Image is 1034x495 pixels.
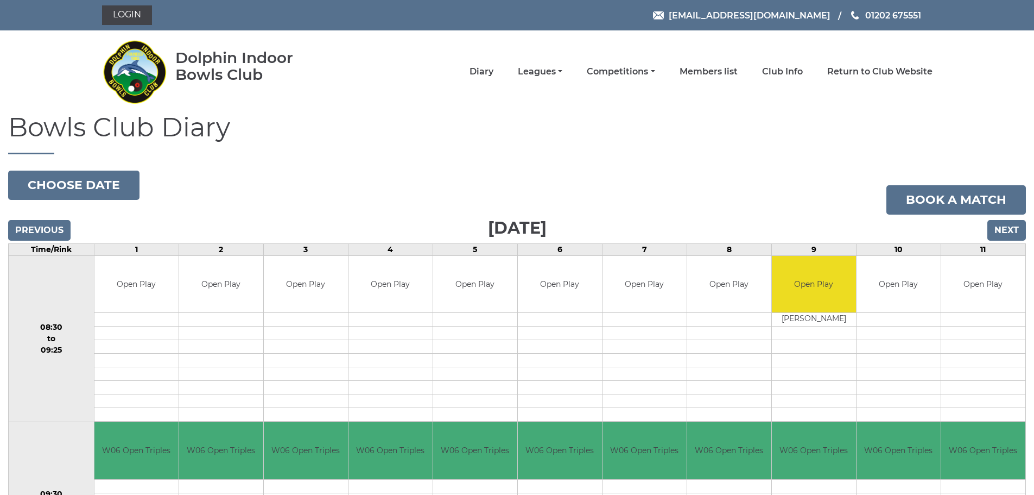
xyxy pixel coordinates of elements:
td: W06 Open Triples [687,422,771,479]
td: W06 Open Triples [264,422,348,479]
td: W06 Open Triples [602,422,687,479]
a: Leagues [518,66,562,78]
td: W06 Open Triples [518,422,602,479]
img: Phone us [851,11,859,20]
td: 4 [348,243,433,255]
td: W06 Open Triples [348,422,433,479]
td: 8 [687,243,771,255]
td: 2 [179,243,263,255]
a: Email [EMAIL_ADDRESS][DOMAIN_NAME] [653,9,830,22]
input: Previous [8,220,71,241]
td: Open Play [518,256,602,313]
td: 5 [433,243,517,255]
span: [EMAIL_ADDRESS][DOMAIN_NAME] [669,10,830,20]
button: Choose date [8,171,139,200]
td: Open Play [941,256,1025,313]
img: Dolphin Indoor Bowls Club [102,34,167,110]
td: Open Play [179,256,263,313]
td: Open Play [772,256,856,313]
div: Dolphin Indoor Bowls Club [175,49,328,83]
td: 3 [263,243,348,255]
span: 01202 675551 [865,10,921,20]
td: Open Play [94,256,179,313]
td: Open Play [433,256,517,313]
td: 7 [602,243,687,255]
td: Open Play [348,256,433,313]
a: Diary [470,66,493,78]
td: W06 Open Triples [179,422,263,479]
td: Open Play [264,256,348,313]
h1: Bowls Club Diary [8,113,1026,154]
td: 6 [517,243,602,255]
td: 9 [771,243,856,255]
td: 1 [94,243,179,255]
input: Next [987,220,1026,241]
td: 11 [941,243,1025,255]
td: Open Play [602,256,687,313]
td: W06 Open Triples [94,422,179,479]
a: Phone us 01202 675551 [849,9,921,22]
td: Time/Rink [9,243,94,255]
td: W06 Open Triples [433,422,517,479]
td: [PERSON_NAME] [772,313,856,327]
a: Login [102,5,152,25]
td: W06 Open Triples [857,422,941,479]
td: Open Play [857,256,941,313]
td: 08:30 to 09:25 [9,255,94,422]
a: Competitions [587,66,655,78]
a: Club Info [762,66,803,78]
td: W06 Open Triples [941,422,1025,479]
td: Open Play [687,256,771,313]
td: 10 [856,243,941,255]
a: Book a match [886,185,1026,215]
img: Email [653,11,664,20]
a: Return to Club Website [827,66,932,78]
a: Members list [680,66,738,78]
td: W06 Open Triples [772,422,856,479]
